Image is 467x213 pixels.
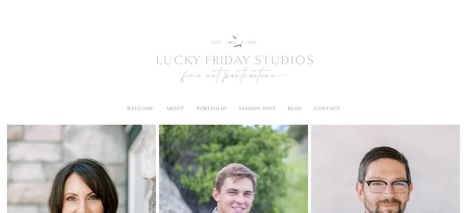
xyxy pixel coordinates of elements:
[123,14,344,106] img: Newborn Photography Denver | Lucky Friday Studios
[239,105,275,112] label: session info
[288,105,302,112] a: blog
[197,105,227,112] label: portfolio
[314,105,340,112] a: contact
[127,105,154,112] a: welcome
[166,105,184,112] label: about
